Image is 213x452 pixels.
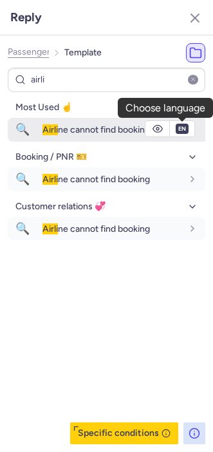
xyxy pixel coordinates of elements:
button: 🔍Airline cannot find booking [8,167,205,191]
button: Booking / PNR 🎫 [8,147,205,167]
span: Airli [42,124,58,135]
span: 🔍 [8,217,37,241]
span: Most Used ☝️ [15,102,72,113]
button: Passenger [8,47,49,57]
button: Specific conditions [70,422,178,444]
span: ne cannot find booking [42,223,150,234]
div: Choose language [125,102,205,114]
button: 🔍Airline cannot find booking [8,217,205,241]
button: 🔍Airline cannot find booking [8,118,205,142]
span: Airli [42,223,58,234]
button: Customer relations 💞 [8,196,205,217]
input: Find category, template [8,68,205,93]
span: ne cannot find booking [42,124,150,135]
span: Customer relations 💞 [15,202,106,212]
span: Airli [42,174,58,185]
span: Booking / PNR 🎫 [15,152,87,162]
span: 🔍 [8,118,37,142]
span: en [176,124,189,134]
span: ne cannot find booking [42,174,150,185]
h3: Reply [10,10,42,24]
button: Most Used ☝️ [8,97,205,118]
span: 🔍 [8,167,37,191]
li: Template [64,43,102,62]
span: Passenger [8,47,50,57]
